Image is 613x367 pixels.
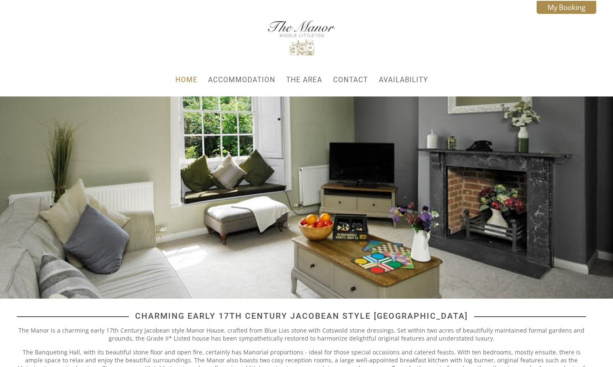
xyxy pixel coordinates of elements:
[537,1,596,14] a: My Booking
[208,75,275,84] a: Accommodation
[129,311,474,321] span: Charming early 17th Century Jacobean style [GEOGRAPHIC_DATA]
[286,75,322,84] a: The Area
[175,75,197,84] a: Home
[333,75,368,84] a: Contact
[379,75,428,84] a: Availability
[17,326,586,342] p: The Manor is a charming early 17th Century Jacobean style Manor House, crafted from Blue Lias sto...
[249,17,354,59] img: The Manor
